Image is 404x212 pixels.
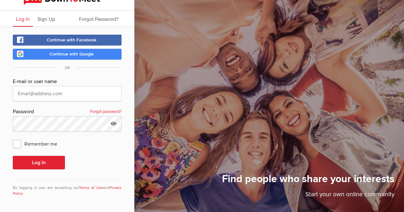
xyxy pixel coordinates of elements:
[13,108,122,116] div: Password
[34,11,58,27] a: Sign Up
[13,138,64,149] span: Remember me
[222,173,394,190] h1: Find people who share your interests
[13,86,122,101] input: Email@address.com
[58,65,76,70] span: OR
[13,35,122,46] a: Continue with Facebook
[79,185,103,190] a: Terms of Use
[37,16,55,22] span: Sign Up
[13,49,122,60] a: Continue with Google
[16,16,30,22] span: Log In
[90,108,122,116] a: Forgot password?
[50,51,94,57] span: Continue with Google
[79,16,118,22] span: Forgot Password?
[76,11,122,27] a: Forgot Password?
[13,156,65,169] button: Log In
[13,78,122,86] div: E-mail or user name
[13,180,122,197] div: By logging in you are accepting our and
[47,37,97,43] span: Continue with Facebook
[13,11,33,27] a: Log In
[222,190,394,202] p: Start your own online community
